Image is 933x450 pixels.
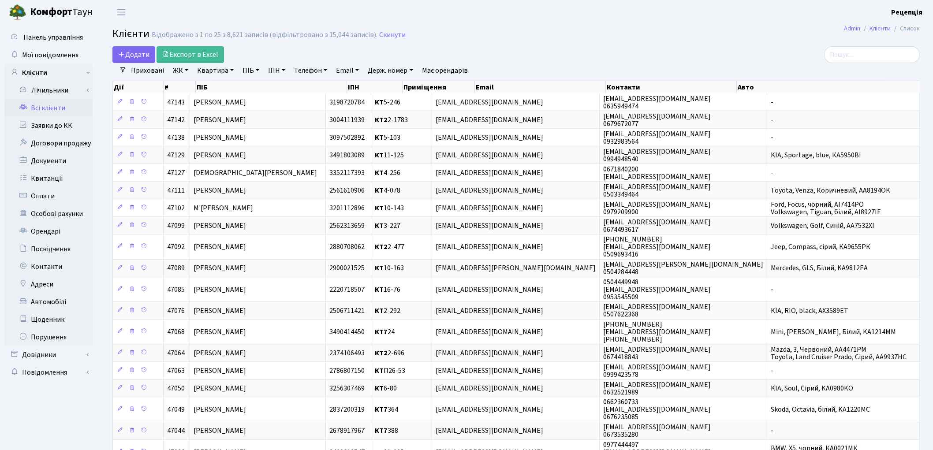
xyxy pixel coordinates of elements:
a: Всі клієнти [4,99,93,117]
span: [PERSON_NAME] [194,366,246,376]
span: [PHONE_NUMBER] [EMAIL_ADDRESS][DOMAIN_NAME] [PHONE_NUMBER] [603,320,711,344]
span: - [771,426,773,436]
span: [PERSON_NAME] [194,221,246,231]
a: Посвідчення [4,240,93,258]
a: Панель управління [4,29,93,46]
span: 2678917967 [329,426,365,436]
span: 47085 [167,285,185,294]
span: [EMAIL_ADDRESS][DOMAIN_NAME] [436,150,543,160]
span: [EMAIL_ADDRESS][DOMAIN_NAME] 0679672077 [603,112,711,129]
span: [EMAIL_ADDRESS][DOMAIN_NAME] [436,405,543,414]
b: КТ7 [375,426,388,436]
span: [EMAIL_ADDRESS][DOMAIN_NAME] [436,366,543,376]
span: Панель управління [23,33,83,42]
b: КТ [375,97,384,107]
span: Клієнти [112,26,149,41]
span: 47063 [167,366,185,376]
th: Email [475,81,606,93]
span: Jeep, Compass, сірий, КА9655РК [771,242,870,252]
span: 2-696 [375,348,404,358]
span: 2786807150 [329,366,365,376]
a: Автомобілі [4,293,93,311]
span: П26-53 [375,366,405,376]
span: [EMAIL_ADDRESS][DOMAIN_NAME] 0632521989 [603,380,711,397]
span: 5-103 [375,133,400,142]
a: Документи [4,152,93,170]
span: 364 [375,405,398,414]
span: 6-80 [375,383,397,393]
span: 47143 [167,97,185,107]
span: 47102 [167,203,185,213]
span: 4-256 [375,168,400,178]
th: Авто [737,81,920,93]
b: КТ2 [375,242,388,252]
span: 47076 [167,306,185,316]
b: Рецепція [891,7,922,17]
span: 2220718507 [329,285,365,294]
b: КТ [375,186,384,195]
span: [PERSON_NAME] [194,426,246,436]
span: [EMAIL_ADDRESS][DOMAIN_NAME] [436,242,543,252]
span: Mazda, 3, Червоний, AA4471PM Toyota, Land Cruiser Prado, Сірий, AA9937HC [771,345,907,362]
input: Пошук... [824,46,920,63]
a: Мої повідомлення [4,46,93,64]
b: КТ7 [375,405,388,414]
span: - [771,285,773,294]
b: Комфорт [30,5,72,19]
span: М'[PERSON_NAME] [194,203,253,213]
b: КТ7 [375,327,388,337]
span: 2-477 [375,242,404,252]
span: 16-76 [375,285,400,294]
span: [EMAIL_ADDRESS][DOMAIN_NAME] [436,115,543,125]
span: [EMAIL_ADDRESS][DOMAIN_NAME] [436,327,543,337]
span: [EMAIL_ADDRESS][DOMAIN_NAME] 0994948540 [603,147,711,164]
span: 10-143 [375,203,404,213]
th: Контакти [606,81,737,93]
span: KIA, RIO, black, AX3589ET [771,306,848,316]
span: 11-125 [375,150,404,160]
span: 10-163 [375,264,404,273]
span: [EMAIL_ADDRESS][DOMAIN_NAME] [436,383,543,393]
span: [EMAIL_ADDRESS][DOMAIN_NAME] [436,97,543,107]
span: 0504449948 [EMAIL_ADDRESS][DOMAIN_NAME] 0953545509 [603,277,711,302]
span: [PERSON_NAME] [194,133,246,142]
span: - [771,366,773,376]
span: Toyota, Venza, Коричневий, AA8194OK [771,186,890,195]
span: - [771,168,773,178]
span: 24 [375,327,395,337]
span: 47050 [167,383,185,393]
span: 47064 [167,348,185,358]
button: Переключити навігацію [110,5,132,19]
th: Приміщення [403,81,475,93]
b: КТ [375,133,384,142]
span: 0671840200 [EMAIL_ADDRESS][DOMAIN_NAME] [603,164,711,182]
span: [EMAIL_ADDRESS][DOMAIN_NAME] [436,221,543,231]
span: 2-1783 [375,115,408,125]
a: Email [332,63,362,78]
span: [EMAIL_ADDRESS][PERSON_NAME][DOMAIN_NAME] [436,264,596,273]
th: Дії [113,81,164,93]
span: Додати [118,50,149,60]
span: Mini, [PERSON_NAME], Білий, KA1214MM [771,327,896,337]
img: logo.png [9,4,26,21]
a: Додати [112,46,155,63]
span: [EMAIL_ADDRESS][DOMAIN_NAME] [436,133,543,142]
span: [EMAIL_ADDRESS][PERSON_NAME][DOMAIN_NAME] 0504284448 [603,260,763,277]
span: 47049 [167,405,185,414]
span: [EMAIL_ADDRESS][DOMAIN_NAME] [436,186,543,195]
span: 3352117393 [329,168,365,178]
th: ПІБ [196,81,347,93]
span: [DEMOGRAPHIC_DATA][PERSON_NAME] [194,168,317,178]
span: KIA, Soul, Сірий, KA0980KO [771,383,853,393]
b: КТ [375,306,384,316]
span: [EMAIL_ADDRESS][DOMAIN_NAME] [436,306,543,316]
span: [PERSON_NAME] [194,405,246,414]
a: Заявки до КК [4,117,93,134]
span: 47092 [167,242,185,252]
span: [EMAIL_ADDRESS][DOMAIN_NAME] 0979209900 [603,200,711,217]
span: Mercedes, GLS, Білий, KA9812EA [771,264,868,273]
span: 3004111939 [329,115,365,125]
a: ІПН [265,63,289,78]
div: Відображено з 1 по 25 з 8,621 записів (відфільтровано з 15,044 записів). [152,31,377,39]
a: ЖК [169,63,192,78]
